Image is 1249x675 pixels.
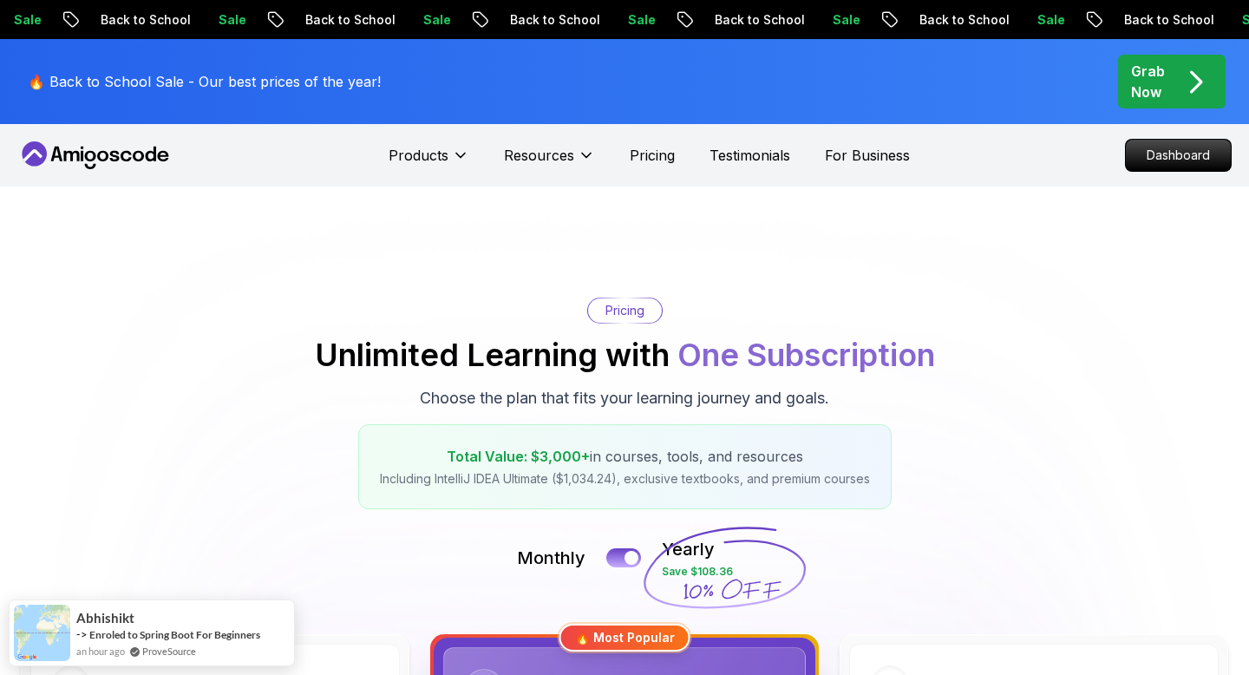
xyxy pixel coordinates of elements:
[605,302,644,319] p: Pricing
[1020,11,1076,29] p: Sale
[420,386,829,410] p: Choose the plan that fits your learning journey and goals.
[697,11,815,29] p: Back to School
[517,546,585,570] p: Monthly
[1107,11,1225,29] p: Back to School
[142,644,196,659] a: ProveSource
[710,145,790,166] a: Testimonials
[83,11,201,29] p: Back to School
[315,337,935,372] h2: Unlimited Learning with
[1125,139,1232,172] a: Dashboard
[825,145,910,166] a: For Business
[611,11,666,29] p: Sale
[630,145,675,166] a: Pricing
[677,336,935,374] span: One Subscription
[76,644,125,659] span: an hour ago
[89,628,260,641] a: Enroled to Spring Boot For Beginners
[28,71,381,92] p: 🔥 Back to School Sale - Our best prices of the year!
[76,611,134,626] span: Abhishikt
[815,11,871,29] p: Sale
[389,145,469,180] button: Products
[1126,140,1231,171] p: Dashboard
[288,11,406,29] p: Back to School
[504,145,574,166] p: Resources
[493,11,611,29] p: Back to School
[447,448,590,465] span: Total Value: $3,000+
[389,145,448,166] p: Products
[504,145,595,180] button: Resources
[201,11,257,29] p: Sale
[380,470,870,488] p: Including IntelliJ IDEA Ultimate ($1,034.24), exclusive textbooks, and premium courses
[76,627,88,641] span: ->
[380,446,870,467] p: in courses, tools, and resources
[1131,61,1165,102] p: Grab Now
[902,11,1020,29] p: Back to School
[14,605,70,661] img: provesource social proof notification image
[406,11,461,29] p: Sale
